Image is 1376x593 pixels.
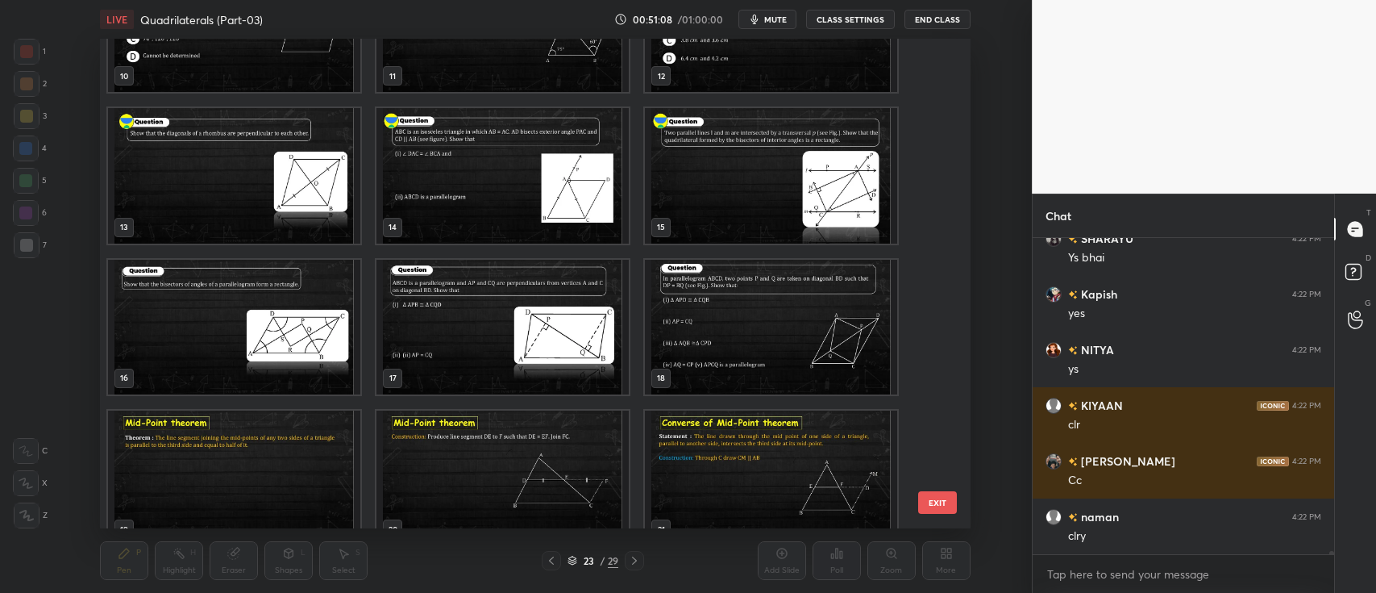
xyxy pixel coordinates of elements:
[1046,342,1062,358] img: 65536f5d6f91429ba730020e6e3afff7.jpg
[1365,297,1371,309] p: G
[13,200,47,226] div: 6
[1068,306,1321,322] div: yes
[14,103,47,129] div: 3
[100,39,942,528] div: grid
[1068,250,1321,266] div: Ys bhai
[608,553,618,568] div: 29
[1078,453,1175,470] h6: [PERSON_NAME]
[1046,453,1062,470] img: 8b30d8e1c7ab459a8d98218498712a7e.jpg
[13,136,47,161] div: 4
[140,12,263,27] h4: Quadrilaterals (Part-03)
[1078,341,1114,358] h6: NITYA
[100,10,134,29] div: LIVE
[1292,345,1321,355] div: 4:22 PM
[1292,234,1321,244] div: 4:22 PM
[14,503,48,528] div: Z
[1292,512,1321,522] div: 4:22 PM
[1068,457,1078,466] img: no-rating-badge.077c3623.svg
[1292,457,1321,466] div: 4:22 PM
[1068,513,1078,522] img: no-rating-badge.077c3623.svg
[13,470,48,496] div: X
[904,10,971,29] button: End Class
[764,14,787,25] span: mute
[14,232,47,258] div: 7
[1078,230,1133,247] h6: SHARAYU
[1046,509,1062,525] img: default.png
[1366,207,1371,219] p: T
[1068,361,1321,378] div: ys
[1068,235,1078,244] img: no-rating-badge.077c3623.svg
[1068,417,1321,433] div: clr
[1292,290,1321,299] div: 4:22 PM
[1068,528,1321,545] div: clry
[1292,401,1321,411] div: 4:22 PM
[1046,286,1062,303] img: 2fab9b55a49a42e6843a8abbd1d7a981.jpg
[1033,194,1084,237] p: Chat
[1078,397,1123,414] h6: KIYAAN
[1068,346,1078,355] img: no-rating-badge.077c3623.svg
[1046,398,1062,414] img: default.png
[1257,457,1289,466] img: iconic-dark.1390631f.png
[1068,290,1078,299] img: no-rating-badge.077c3623.svg
[14,71,47,97] div: 2
[1033,238,1334,554] div: grid
[580,556,597,566] div: 23
[806,10,895,29] button: CLASS SETTINGS
[1068,402,1078,411] img: no-rating-badge.077c3623.svg
[1257,401,1289,411] img: iconic-dark.1390631f.png
[600,556,605,566] div: /
[14,39,46,65] div: 1
[1078,508,1119,525] h6: naman
[1078,286,1117,303] h6: Kapish
[1046,231,1062,247] img: f1863600dc364ff29c93ee52cc27e4d1.jpg
[918,491,957,514] button: EXIT
[1366,252,1371,264] p: D
[738,10,796,29] button: mute
[13,168,47,194] div: 5
[13,438,48,464] div: C
[1068,473,1321,489] div: Cc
